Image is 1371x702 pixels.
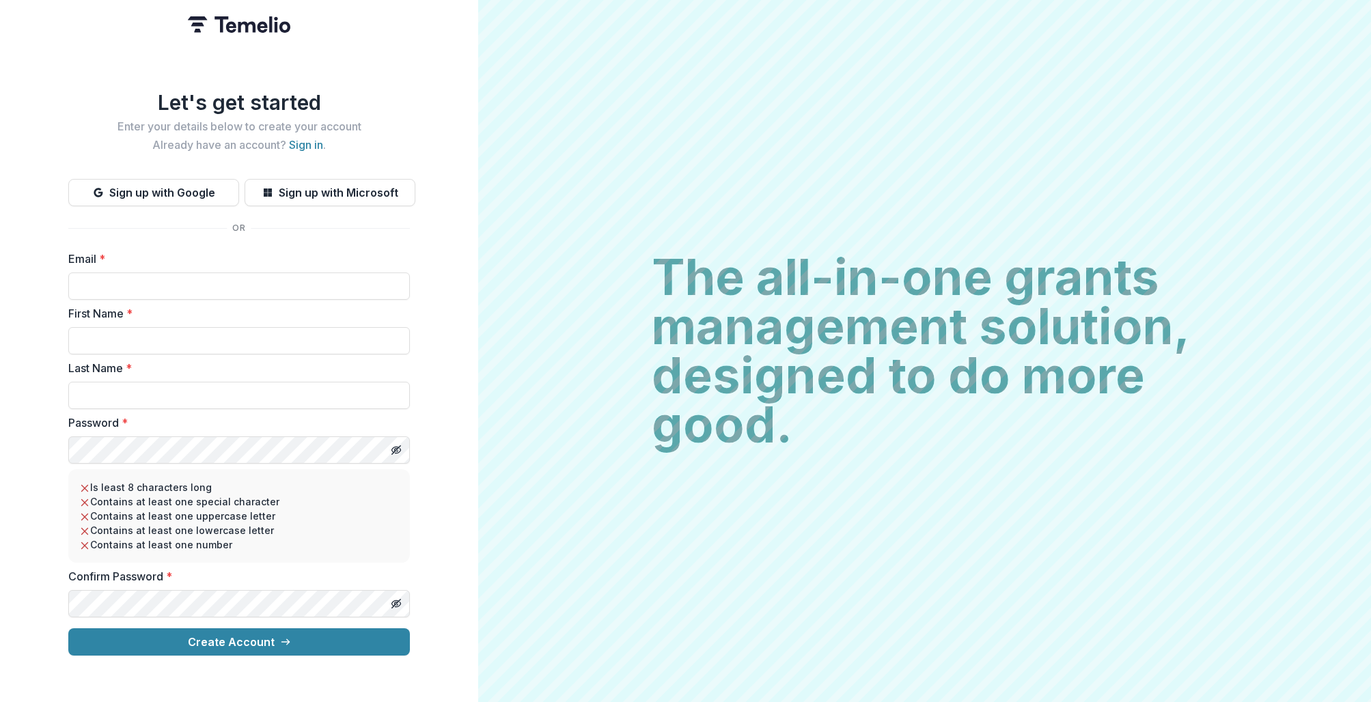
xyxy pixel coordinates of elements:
img: Temelio [188,16,290,33]
h2: Enter your details below to create your account [68,120,410,133]
label: Last Name [68,360,402,376]
label: Email [68,251,402,267]
button: Create Account [68,628,410,656]
h1: Let's get started [68,90,410,115]
label: First Name [68,305,402,322]
li: Contains at least one number [79,537,399,552]
button: Toggle password visibility [385,593,407,615]
button: Sign up with Microsoft [245,179,415,206]
label: Password [68,415,402,431]
a: Sign in [289,138,323,152]
button: Toggle password visibility [385,439,407,461]
li: Contains at least one uppercase letter [79,509,399,523]
h2: Already have an account? . [68,139,410,152]
button: Sign up with Google [68,179,239,206]
li: Contains at least one lowercase letter [79,523,399,537]
li: Is least 8 characters long [79,480,399,494]
label: Confirm Password [68,568,402,585]
li: Contains at least one special character [79,494,399,509]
